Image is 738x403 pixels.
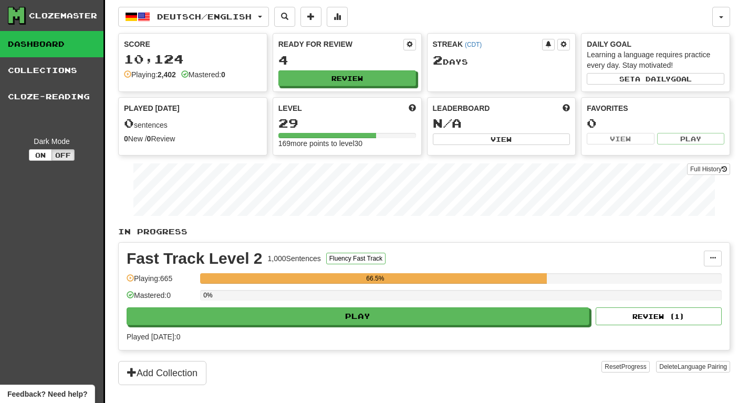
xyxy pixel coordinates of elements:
div: Playing: [124,69,176,80]
span: Played [DATE] [124,103,180,113]
div: Mastered: [181,69,225,80]
button: DeleteLanguage Pairing [656,361,730,373]
p: In Progress [118,226,730,237]
div: 10,124 [124,53,262,66]
div: 1,000 Sentences [268,253,321,264]
span: Score more points to level up [409,103,416,113]
button: Review [278,70,416,86]
div: 66.5% [203,273,547,284]
div: Fast Track Level 2 [127,251,263,266]
button: Search sentences [274,7,295,27]
div: 4 [278,54,416,67]
span: a daily [635,75,671,82]
span: Progress [621,363,647,370]
strong: 0 [124,135,128,143]
button: View [433,133,570,145]
a: (CDT) [465,41,482,48]
span: Deutsch / English [157,12,252,21]
button: Add sentence to collection [300,7,321,27]
button: Play [657,133,724,144]
div: Score [124,39,262,49]
strong: 0 [221,70,225,79]
span: Played [DATE]: 0 [127,333,180,341]
span: This week in points, UTC [563,103,570,113]
button: View [587,133,654,144]
button: Add Collection [118,361,206,385]
div: Day s [433,54,570,67]
a: Full History [687,163,730,175]
button: On [29,149,52,161]
strong: 0 [147,135,151,143]
span: Language Pairing [678,363,727,370]
div: Ready for Review [278,39,403,49]
button: More stats [327,7,348,27]
button: Fluency Fast Track [326,253,386,264]
button: Off [51,149,75,161]
div: Favorites [587,103,724,113]
div: Dark Mode [8,136,96,147]
div: Learning a language requires practice every day. Stay motivated! [587,49,724,70]
div: 29 [278,117,416,130]
button: ResetProgress [601,361,649,373]
div: 0 [587,117,724,130]
span: Open feedback widget [7,389,87,399]
div: Clozemaster [29,11,97,21]
div: Daily Goal [587,39,724,49]
div: Playing: 665 [127,273,195,291]
span: 0 [124,116,134,130]
button: Play [127,307,589,325]
button: Review (1) [596,307,722,325]
span: Leaderboard [433,103,490,113]
div: sentences [124,117,262,130]
span: 2 [433,53,443,67]
button: Seta dailygoal [587,73,724,85]
div: 169 more points to level 30 [278,138,416,149]
div: Mastered: 0 [127,290,195,307]
button: Deutsch/English [118,7,269,27]
strong: 2,402 [158,70,176,79]
span: Level [278,103,302,113]
div: Streak [433,39,543,49]
div: New / Review [124,133,262,144]
span: N/A [433,116,462,130]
